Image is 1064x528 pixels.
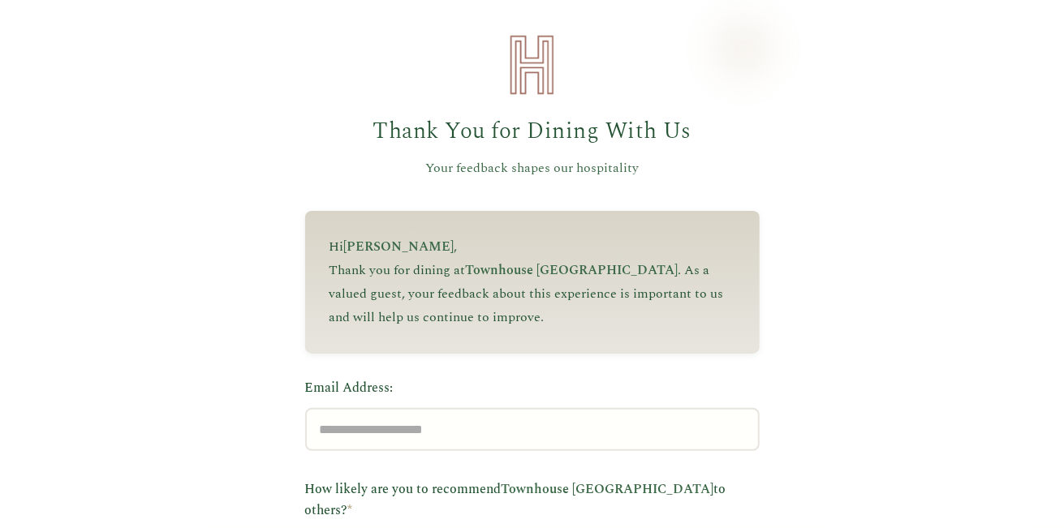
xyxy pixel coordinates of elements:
label: Email Address: [305,378,760,399]
label: How likely are you to recommend to others? [305,479,760,521]
span: Townhouse [GEOGRAPHIC_DATA] [466,260,678,280]
h1: Thank You for Dining With Us [305,114,760,150]
span: Townhouse [GEOGRAPHIC_DATA] [502,479,714,499]
p: Your feedback shapes our hospitality [305,158,760,179]
span: [PERSON_NAME] [344,237,454,256]
img: Heirloom Hospitality Logo [500,32,565,97]
p: Hi , [330,235,735,259]
p: Thank you for dining at . As a valued guest, your feedback about this experience is important to ... [330,259,735,328]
